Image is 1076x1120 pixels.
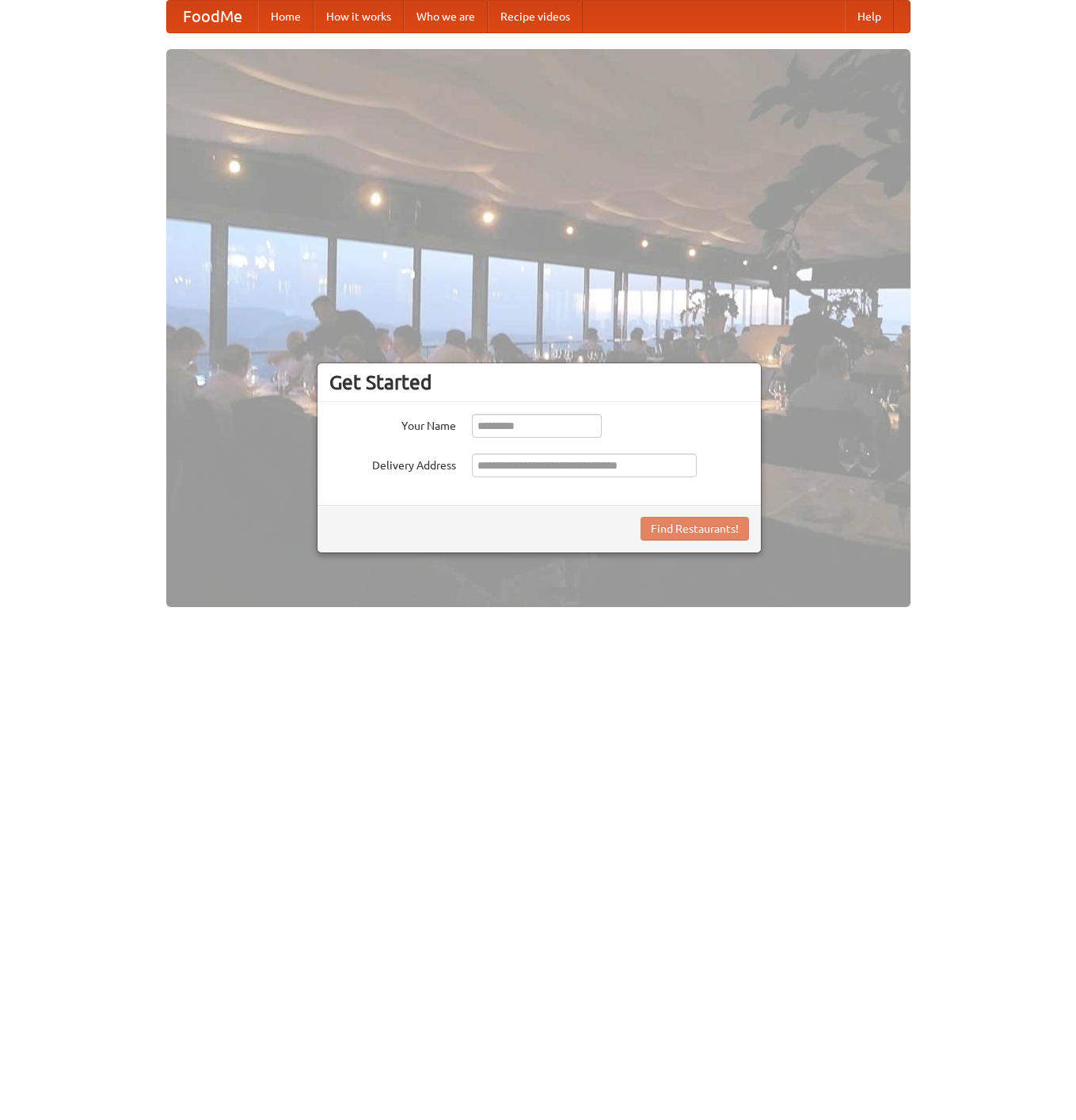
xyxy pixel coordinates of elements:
[329,454,456,473] label: Delivery Address
[845,1,894,32] a: Help
[258,1,314,32] a: Home
[641,517,749,541] button: Find Restaurants!
[167,1,258,32] a: FoodMe
[488,1,583,32] a: Recipe videos
[314,1,404,32] a: How it works
[329,370,749,394] h3: Get Started
[329,414,456,434] label: Your Name
[404,1,488,32] a: Who we are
